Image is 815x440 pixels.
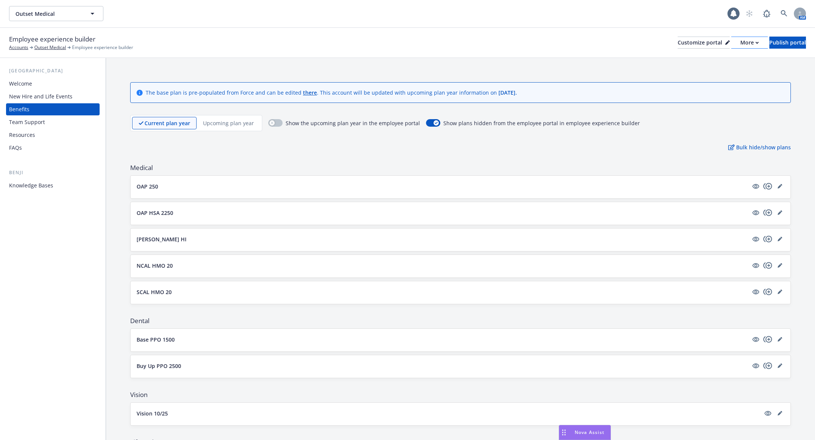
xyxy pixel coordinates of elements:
button: NCAL HMO 20 [137,262,748,270]
div: Customize portal [678,37,730,48]
span: Dental [130,316,791,325]
span: Employee experience builder [9,34,95,44]
button: [PERSON_NAME] HI [137,235,748,243]
a: FAQs [6,142,100,154]
div: Team Support [9,116,45,128]
button: OAP 250 [137,182,748,190]
a: Resources [6,129,100,141]
a: visible [751,335,760,344]
button: Publish portal [769,37,806,49]
button: Nova Assist [559,425,611,440]
p: Bulk hide/show plans [728,143,791,151]
a: copyPlus [763,182,772,191]
p: Current plan year [145,119,190,127]
span: Show plans hidden from the employee portal in employee experience builder [443,119,640,127]
div: [GEOGRAPHIC_DATA] [6,67,100,75]
span: . This account will be updated with upcoming plan year information on [317,89,498,96]
a: Knowledge Bases [6,179,100,192]
a: copyPlus [763,361,772,370]
p: Base PPO 1500 [137,336,175,343]
a: editPencil [775,261,784,270]
p: SCAL HMO 20 [137,288,172,296]
a: visible [763,409,772,418]
a: Report a Bug [759,6,774,21]
div: Publish portal [769,37,806,48]
p: Buy Up PPO 2500 [137,362,181,370]
div: New Hire and Life Events [9,90,72,103]
a: editPencil [775,208,784,217]
button: Vision 10/25 [137,409,760,417]
p: NCAL HMO 20 [137,262,173,270]
span: [DATE] . [498,89,517,96]
button: OAP HSA 2250 [137,209,748,217]
a: editPencil [775,335,784,344]
div: Drag to move [559,425,569,440]
button: Outset Medical [9,6,103,21]
div: Knowledge Bases [9,179,53,192]
a: Team Support [6,116,100,128]
a: editPencil [775,287,784,296]
a: visible [751,235,760,244]
a: visible [751,261,760,270]
span: Nova Assist [575,429,604,435]
a: copyPlus [763,261,772,270]
span: Employee experience builder [72,44,133,51]
a: copyPlus [763,208,772,217]
button: Base PPO 1500 [137,336,748,343]
p: OAP 250 [137,182,158,190]
p: [PERSON_NAME] HI [137,235,186,243]
button: More [731,37,768,49]
span: Vision [130,390,791,399]
a: Benefits [6,103,100,115]
p: OAP HSA 2250 [137,209,173,217]
a: copyPlus [763,335,772,344]
a: copyPlus [763,235,772,244]
a: there [303,89,317,96]
a: Start snowing [742,6,757,21]
a: Welcome [6,78,100,90]
div: Benefits [9,103,29,115]
a: Accounts [9,44,28,51]
a: visible [751,287,760,296]
a: visible [751,208,760,217]
a: editPencil [775,235,784,244]
div: Benji [6,169,100,176]
span: Outset Medical [15,10,81,18]
a: copyPlus [763,287,772,296]
button: SCAL HMO 20 [137,288,748,296]
button: Buy Up PPO 2500 [137,362,748,370]
div: Resources [9,129,35,141]
a: editPencil [775,409,784,418]
a: Search [777,6,792,21]
div: Welcome [9,78,32,90]
a: visible [751,182,760,191]
p: Vision 10/25 [137,409,168,417]
a: editPencil [775,182,784,191]
span: Medical [130,163,791,172]
span: The base plan is pre-populated from Force and can be edited [146,89,303,96]
div: FAQs [9,142,22,154]
p: Upcoming plan year [203,119,254,127]
a: visible [751,361,760,370]
button: Customize portal [678,37,730,49]
span: Show the upcoming plan year in the employee portal [286,119,420,127]
a: Outset Medical [34,44,66,51]
a: editPencil [775,361,784,370]
div: More [740,37,759,48]
a: New Hire and Life Events [6,90,100,103]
